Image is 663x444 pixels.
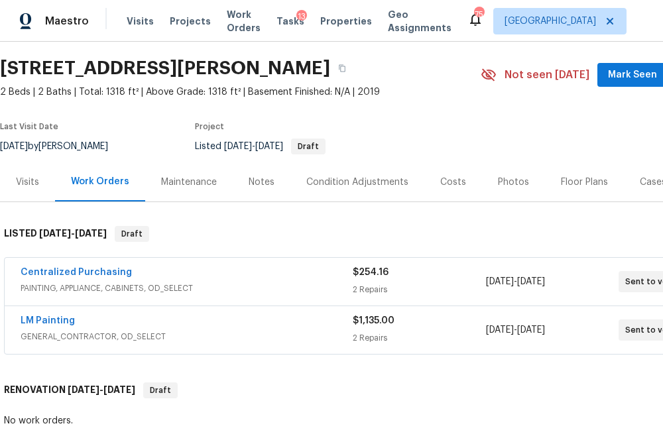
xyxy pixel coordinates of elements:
span: Geo Assignments [388,8,452,34]
span: [DATE] [224,142,252,151]
span: - [68,385,135,394]
span: Draft [116,227,148,241]
a: Centralized Purchasing [21,268,132,277]
div: 75 [474,8,483,21]
div: Costs [440,176,466,189]
div: Condition Adjustments [306,176,408,189]
span: GENERAL_CONTRACTOR, OD_SELECT [21,330,353,343]
span: Projects [170,15,211,28]
span: Draft [292,142,324,150]
div: Work Orders [71,175,129,188]
div: Visits [16,176,39,189]
button: Copy Address [330,56,354,80]
div: 13 [296,10,307,23]
span: Project [195,123,224,131]
div: Floor Plans [561,176,608,189]
span: - [39,229,107,238]
div: Notes [249,176,274,189]
span: [DATE] [486,277,514,286]
span: Draft [145,384,176,397]
div: 2 Repairs [353,283,485,296]
span: $254.16 [353,268,389,277]
span: [DATE] [486,325,514,335]
span: Mark Seen [608,67,657,83]
span: Visits [127,15,154,28]
a: LM Painting [21,316,75,325]
span: PAINTING, APPLIANCE, CABINETS, OD_SELECT [21,282,353,295]
h6: RENOVATION [4,382,135,398]
div: Maintenance [161,176,217,189]
span: [GEOGRAPHIC_DATA] [505,15,596,28]
span: Work Orders [227,8,261,34]
span: [DATE] [517,277,545,286]
span: [DATE] [75,229,107,238]
span: - [224,142,283,151]
span: Tasks [276,17,304,26]
span: - [486,323,545,337]
span: [DATE] [39,229,71,238]
span: - [486,275,545,288]
span: Listed [195,142,326,151]
h6: LISTED [4,226,107,242]
span: [DATE] [255,142,283,151]
div: 2 Repairs [353,331,485,345]
span: Properties [320,15,372,28]
span: $1,135.00 [353,316,394,325]
span: [DATE] [103,385,135,394]
span: [DATE] [68,385,99,394]
span: [DATE] [517,325,545,335]
span: Not seen [DATE] [505,68,589,82]
span: Maestro [45,15,89,28]
div: Photos [498,176,529,189]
